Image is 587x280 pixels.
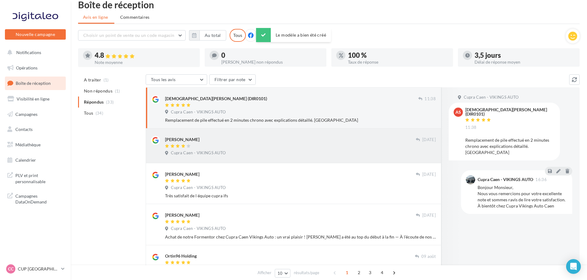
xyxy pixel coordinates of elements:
span: [DATE] [422,172,436,177]
span: [DATE] [422,137,436,143]
button: Choisir un point de vente ou un code magasin [78,30,186,41]
div: Tous [230,29,246,42]
div: [DEMOGRAPHIC_DATA][PERSON_NAME] (DIR0101) [165,96,267,102]
span: Campagnes [15,111,37,116]
div: Ortin96 Holding [165,253,197,259]
div: 4.8 [95,52,195,59]
a: PLV et print personnalisable [4,169,67,187]
div: 0 [221,52,321,59]
div: Très satisfait de l équipe cupra ifs [165,193,436,199]
div: [PERSON_NAME] [165,212,199,218]
span: Contacts [15,127,33,132]
span: Tous les avis [151,77,176,82]
span: Cupra Caen - VIKINGS AUTO [171,226,226,231]
a: Contacts [4,123,67,136]
span: 11:38 [465,125,477,130]
button: Nouvelle campagne [5,29,66,40]
span: 3 [365,268,375,278]
span: (34) [96,111,103,116]
span: 11:38 [424,96,436,102]
button: Notifications [4,46,65,59]
span: A traiter [84,77,101,83]
div: Open Intercom Messenger [566,259,581,274]
a: Calendrier [4,154,67,167]
a: Visibilité en ligne [4,93,67,105]
a: Médiathèque [4,138,67,151]
span: 09 août [421,254,436,259]
span: Afficher [258,270,271,276]
span: Cupra Caen - VIKINGS AUTO [171,109,226,115]
span: Opérations [16,65,37,70]
button: Filtrer par note [209,74,256,85]
span: Cupra Caen - VIKINGS AUTO [171,150,226,156]
span: Calendrier [15,157,36,163]
a: Boîte de réception [4,77,67,90]
button: Au total [199,30,226,41]
button: Au total [189,30,226,41]
span: (1) [104,77,109,82]
div: Note moyenne [95,60,195,65]
span: [DATE] [422,213,436,218]
span: AS [455,109,461,115]
span: Non répondus [84,88,112,94]
span: Notifications [16,50,41,55]
span: Cupra Caen - VIKINGS AUTO [171,185,226,191]
span: résultats/page [294,270,319,276]
div: Taux de réponse [348,60,448,64]
span: Visibilité en ligne [17,96,49,101]
div: [DEMOGRAPHIC_DATA][PERSON_NAME] (DIR0101) [465,108,554,116]
div: Délai de réponse moyen [475,60,575,64]
span: 10 [278,271,283,276]
div: 100 % [348,52,448,59]
span: (1) [115,89,120,93]
a: Campagnes [4,108,67,121]
span: Médiathèque [15,142,41,147]
button: 10 [275,269,290,278]
div: Remplacement de pile effectué en 2 minutes chrono avec explications détaillé. [GEOGRAPHIC_DATA] [165,117,436,123]
div: Cupra Caen - VIKINGS AUTO [478,177,533,182]
div: 3,5 jours [475,52,575,59]
div: [PERSON_NAME] non répondus [221,60,321,64]
span: 16:36 [535,178,547,182]
span: Boîte de réception [16,81,51,86]
p: CUP [GEOGRAPHIC_DATA] [18,266,59,272]
span: Choisir un point de vente ou un code magasin [83,33,174,38]
span: Commentaires [120,14,150,20]
span: Tous [84,110,93,116]
div: Bonjour Monsieur, Nous vous remercions pour votre excellente note et sommes ravis de lire votre s... [478,184,567,209]
div: Le modèle a bien été créé [256,28,331,42]
span: CC [8,266,14,272]
div: Achat de notre Formentor chez Cupra Caen Vikings Auto : un vrai plaisir ! [PERSON_NAME] a été au ... [165,234,436,240]
span: 1 [342,268,352,278]
div: [PERSON_NAME] [165,171,199,177]
div: [PERSON_NAME] [165,136,199,143]
span: 2 [354,268,364,278]
div: Remplacement de pile effectué en 2 minutes chrono avec explications détaillé. [GEOGRAPHIC_DATA] [465,137,555,156]
a: Campagnes DataOnDemand [4,189,67,207]
span: PLV et print personnalisable [15,171,63,184]
a: CC CUP [GEOGRAPHIC_DATA] [5,263,66,275]
span: Cupra Caen - VIKINGS AUTO [464,95,518,100]
span: Campagnes DataOnDemand [15,192,63,205]
a: Opérations [4,61,67,74]
span: 4 [377,268,387,278]
button: Tous les avis [146,74,207,85]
